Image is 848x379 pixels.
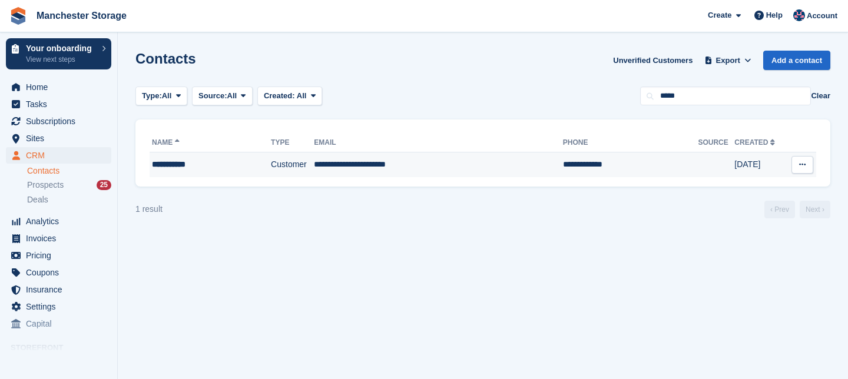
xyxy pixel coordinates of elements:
span: Created: [264,91,295,100]
a: menu [6,298,111,315]
a: menu [6,230,111,247]
th: Source [698,134,734,152]
a: Your onboarding View next steps [6,38,111,69]
span: All [227,90,237,102]
img: stora-icon-8386f47178a22dfd0bd8f6a31ec36ba5ce8667c1dd55bd0f319d3a0aa187defe.svg [9,7,27,25]
a: Contacts [27,165,111,177]
a: menu [6,213,111,230]
a: Deals [27,194,111,206]
span: Insurance [26,281,97,298]
a: menu [6,130,111,147]
a: menu [6,315,111,332]
span: Deals [27,194,48,205]
span: Help [766,9,783,21]
button: Created: All [257,87,322,106]
p: Your onboarding [26,44,96,52]
a: menu [6,79,111,95]
span: Home [26,79,97,95]
td: Customer [271,152,314,177]
td: [DATE] [734,152,786,177]
div: 1 result [135,203,163,215]
p: View next steps [26,54,96,65]
a: Unverified Customers [608,51,697,70]
a: menu [6,147,111,164]
button: Clear [811,90,830,102]
span: Storefront [11,342,117,354]
h1: Contacts [135,51,196,67]
a: menu [6,113,111,129]
span: Source: [198,90,227,102]
span: Analytics [26,213,97,230]
span: Tasks [26,96,97,112]
th: Phone [563,134,698,152]
button: Type: All [135,87,187,106]
a: menu [6,96,111,112]
span: All [297,91,307,100]
span: CRM [26,147,97,164]
span: Settings [26,298,97,315]
a: Created [734,138,777,147]
span: Prospects [27,179,64,191]
span: Account [807,10,837,22]
a: Previous [764,201,795,218]
a: Next [800,201,830,218]
div: 25 [97,180,111,190]
span: All [162,90,172,102]
span: Export [716,55,740,67]
th: Email [314,134,562,152]
span: Coupons [26,264,97,281]
span: Invoices [26,230,97,247]
a: Manchester Storage [32,6,131,25]
span: Sites [26,130,97,147]
a: Name [152,138,182,147]
span: Capital [26,315,97,332]
a: Prospects 25 [27,179,111,191]
span: Subscriptions [26,113,97,129]
a: menu [6,247,111,264]
a: menu [6,264,111,281]
th: Type [271,134,314,152]
nav: Page [762,201,833,218]
a: menu [6,281,111,298]
button: Source: All [192,87,253,106]
span: Type: [142,90,162,102]
button: Export [702,51,754,70]
span: Pricing [26,247,97,264]
a: Add a contact [763,51,830,70]
span: Create [708,9,731,21]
